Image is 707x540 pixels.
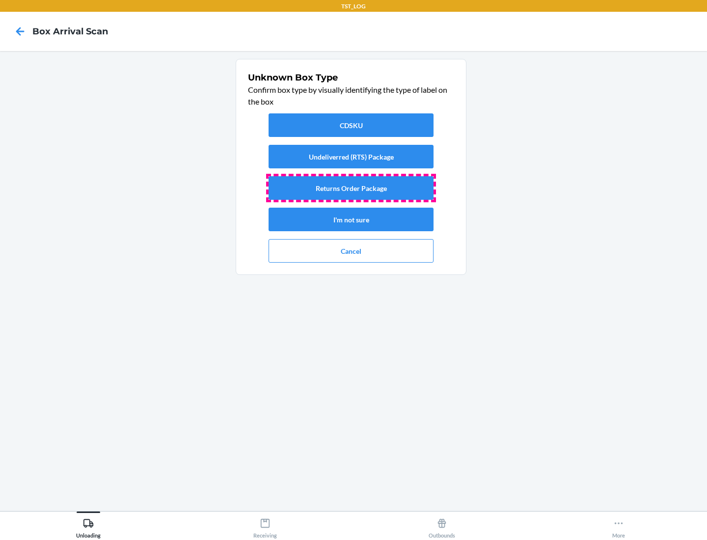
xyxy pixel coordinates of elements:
[353,512,530,539] button: Outbounds
[248,71,454,84] h1: Unknown Box Type
[76,514,101,539] div: Unloading
[341,2,366,11] p: TST_LOG
[32,25,108,38] h4: Box Arrival Scan
[429,514,455,539] div: Outbounds
[269,208,434,231] button: I'm not sure
[530,512,707,539] button: More
[253,514,277,539] div: Receiving
[248,84,454,108] p: Confirm box type by visually identifying the type of label on the box
[269,239,434,263] button: Cancel
[269,176,434,200] button: Returns Order Package
[612,514,625,539] div: More
[269,113,434,137] button: CDSKU
[269,145,434,168] button: Undeliverred (RTS) Package
[177,512,353,539] button: Receiving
